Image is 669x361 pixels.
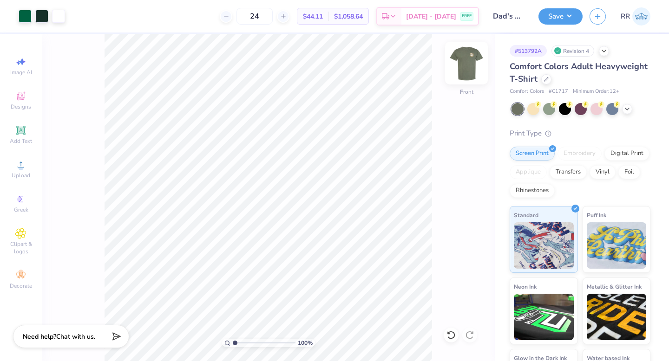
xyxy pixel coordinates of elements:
div: Rhinestones [510,184,555,198]
span: Metallic & Glitter Ink [587,282,642,291]
span: 100 % [298,339,313,347]
span: Upload [12,172,30,179]
span: $44.11 [303,12,323,21]
span: Decorate [10,282,32,290]
span: $1,058.64 [334,12,363,21]
span: # C1717 [549,88,568,96]
strong: Need help? [23,332,56,341]
span: Neon Ink [514,282,537,291]
div: Transfers [550,165,587,179]
span: Comfort Colors Adult Heavyweight T-Shirt [510,61,648,84]
span: Clipart & logos [5,240,37,255]
img: Metallic & Glitter Ink [587,294,647,340]
div: Vinyl [590,165,616,179]
div: # 513792A [510,45,547,57]
span: [DATE] - [DATE] [406,12,456,21]
span: Designs [11,103,31,110]
span: RR [621,11,630,22]
span: Comfort Colors [510,88,544,96]
div: Foil [618,165,640,179]
img: Neon Ink [514,294,574,340]
span: Chat with us. [56,332,95,341]
div: Print Type [510,128,650,139]
img: Front [448,45,485,82]
span: Image AI [10,69,32,76]
img: Standard [514,222,574,269]
div: Front [460,88,473,96]
input: Untitled Design [486,7,531,26]
a: RR [621,7,650,26]
img: Puff Ink [587,222,647,269]
div: Embroidery [557,147,602,161]
span: Greek [14,206,28,213]
div: Revision 4 [551,45,594,57]
span: Puff Ink [587,210,606,220]
input: – – [236,8,273,25]
div: Applique [510,165,547,179]
span: Add Text [10,137,32,145]
span: Standard [514,210,538,220]
span: FREE [462,13,472,19]
div: Screen Print [510,147,555,161]
span: Minimum Order: 12 + [573,88,619,96]
img: Rigil Kent Ricardo [632,7,650,26]
button: Save [538,8,583,25]
div: Digital Print [604,147,649,161]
